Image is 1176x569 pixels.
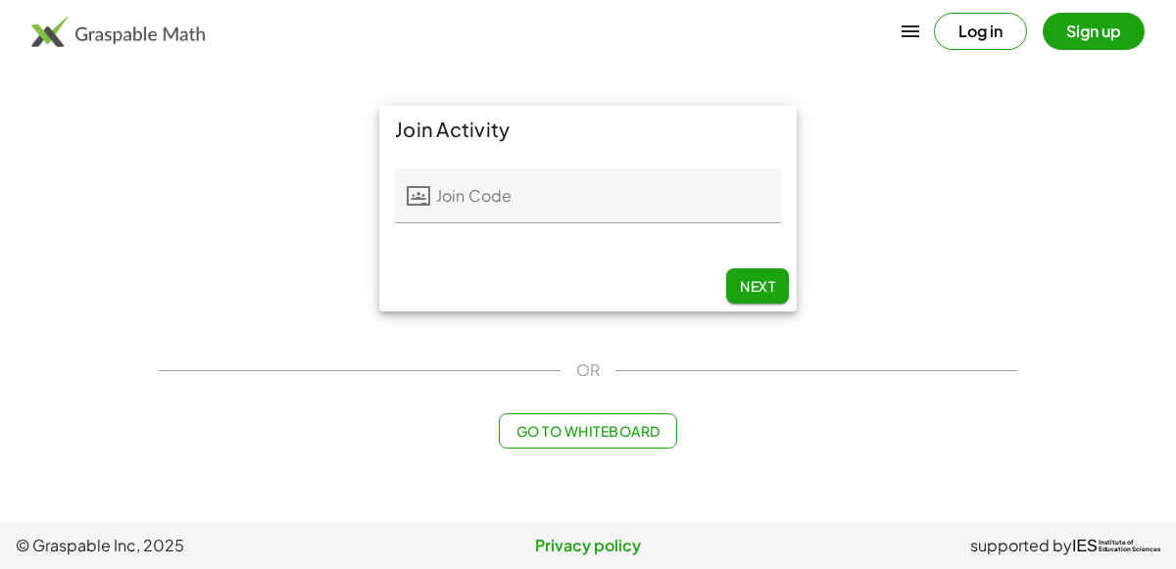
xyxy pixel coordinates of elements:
[1072,534,1160,557] a: IESInstitute ofEducation Sciences
[16,534,397,557] span: © Graspable Inc, 2025
[934,13,1027,50] button: Log in
[576,358,600,382] span: OR
[1099,540,1160,553] span: Institute of Education Sciences
[515,422,660,440] span: Go to Whiteboard
[740,277,775,295] span: Next
[970,534,1072,557] span: supported by
[379,106,797,153] div: Join Activity
[1043,13,1145,50] button: Sign up
[499,413,676,449] button: Go to Whiteboard
[1072,537,1098,555] span: IES
[726,268,789,304] button: Next
[397,534,778,557] a: Privacy policy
